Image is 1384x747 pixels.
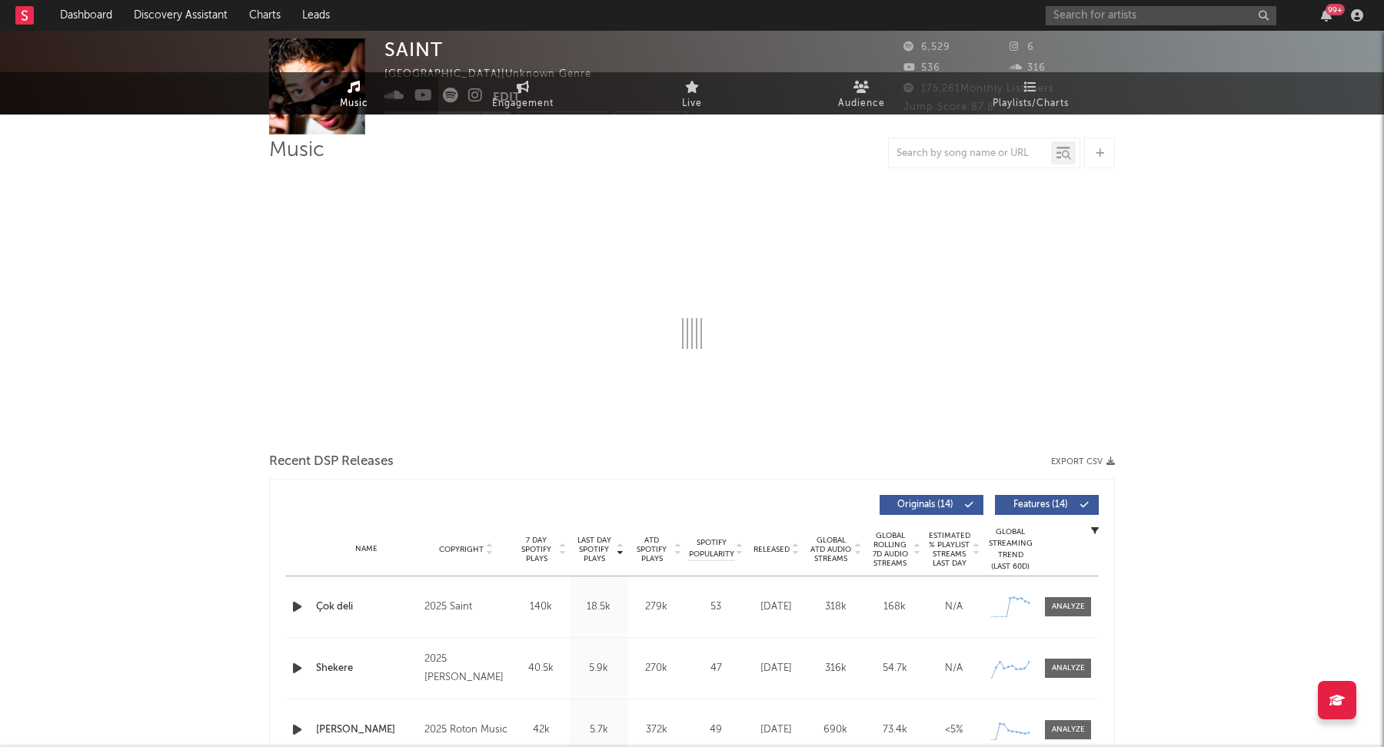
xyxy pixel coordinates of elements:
[1326,4,1345,15] div: 99 +
[316,599,417,615] a: Çok deli
[689,661,743,676] div: 47
[384,111,481,134] button: Track
[889,148,1051,160] input: Search by song name or URL
[492,95,554,113] span: Engagement
[682,95,702,113] span: Live
[269,453,394,471] span: Recent DSP Releases
[689,537,734,560] span: Spotify Popularity
[750,599,802,615] div: [DATE]
[631,661,681,676] div: 270k
[607,72,777,115] a: Live
[810,722,861,738] div: 690k
[689,599,743,615] div: 53
[750,722,802,738] div: [DATE]
[574,536,614,563] span: Last Day Spotify Plays
[903,42,950,52] span: 6,529
[890,500,960,510] span: Originals ( 14 )
[928,661,980,676] div: N/A
[384,65,609,84] div: [GEOGRAPHIC_DATA] | Unknown Genre
[987,526,1033,573] div: Global Streaming Trend (Last 60D)
[574,722,624,738] div: 5.7k
[316,543,417,555] div: Name
[1005,500,1076,510] span: Features ( 14 )
[316,661,417,676] a: Shekere
[516,722,566,738] div: 42k
[810,661,861,676] div: 316k
[869,661,920,676] div: 54.7k
[754,545,790,554] span: Released
[516,536,557,563] span: 7 Day Spotify Plays
[340,95,368,113] span: Music
[631,536,672,563] span: ATD Spotify Plays
[928,722,980,738] div: <5%
[424,598,508,616] div: 2025 Saint
[574,599,624,615] div: 18.5k
[1051,457,1115,466] button: Export CSV
[424,721,508,739] div: 2025 Roton Music
[516,661,566,676] div: 40.5k
[438,72,607,115] a: Engagement
[1321,9,1332,22] button: 99+
[424,650,508,687] div: 2025 [PERSON_NAME]
[993,95,1069,113] span: Playlists/Charts
[631,599,681,615] div: 279k
[869,531,911,568] span: Global Rolling 7D Audio Streams
[869,599,920,615] div: 168k
[880,495,983,515] button: Originals(14)
[810,536,852,563] span: Global ATD Audio Streams
[928,531,970,568] span: Estimated % Playlist Streams Last Day
[689,722,743,738] div: 49
[869,722,920,738] div: 73.4k
[516,599,566,615] div: 140k
[838,95,885,113] span: Audience
[316,722,417,738] a: [PERSON_NAME]
[777,72,946,115] a: Audience
[810,599,861,615] div: 318k
[928,599,980,615] div: N/A
[1010,42,1034,52] span: 6
[946,72,1115,115] a: Playlists/Charts
[1010,63,1046,73] span: 316
[1046,6,1276,25] input: Search for artists
[750,661,802,676] div: [DATE]
[631,722,681,738] div: 372k
[995,495,1099,515] button: Features(14)
[903,63,940,73] span: 536
[384,38,443,61] div: SAINT
[269,72,438,115] a: Music
[574,661,624,676] div: 5.9k
[439,545,484,554] span: Copyright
